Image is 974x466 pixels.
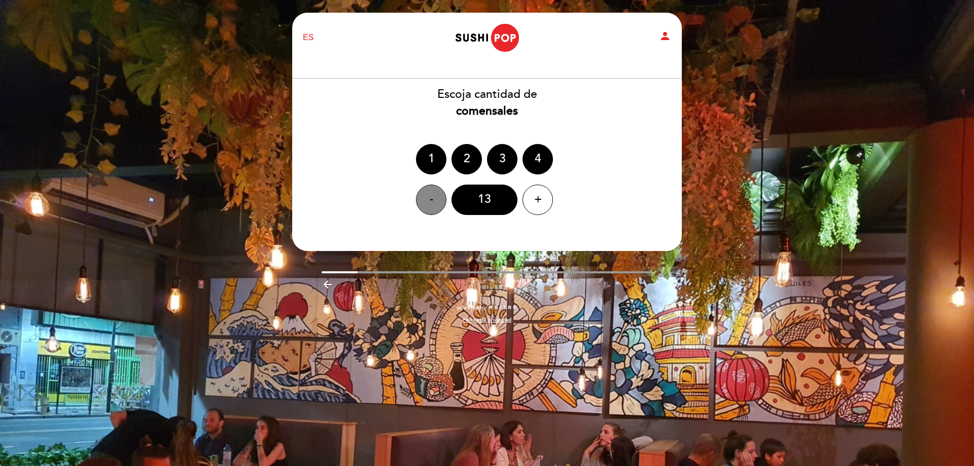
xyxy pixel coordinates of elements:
div: 4 [523,144,553,174]
a: Política de privacidad [463,316,511,324]
a: powered by [457,304,517,311]
div: - [416,185,446,215]
div: 2 [451,144,482,174]
i: arrow_backward [322,278,334,291]
div: 13 [451,185,517,215]
button: person [659,30,671,46]
i: person [659,30,671,42]
div: 3 [487,144,517,174]
div: Escoja cantidad de [292,86,682,120]
b: comensales [456,104,518,118]
div: 1 [416,144,446,174]
img: MEITRE [488,305,517,310]
a: Sushipop [PERSON_NAME] [424,24,550,52]
div: + [523,185,553,215]
span: powered by [457,304,485,311]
